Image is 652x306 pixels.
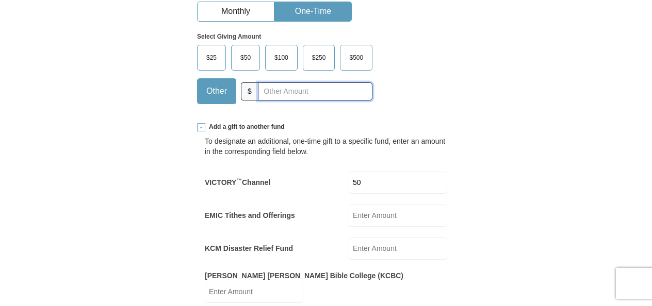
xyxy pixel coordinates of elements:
sup: ™ [236,177,242,183]
label: [PERSON_NAME] [PERSON_NAME] Bible College (KCBC) [205,270,403,281]
span: Add a gift to another fund [205,123,285,131]
label: VICTORY Channel [205,177,270,188]
label: EMIC Tithes and Offerings [205,210,295,220]
input: Enter Amount [349,172,447,194]
span: $500 [344,50,368,65]
input: Enter Amount [205,281,303,303]
span: $ [241,82,258,100]
div: To designate an additional, one-time gift to a specific fund, enter an amount in the correspondin... [205,136,447,157]
strong: Select Giving Amount [197,33,261,40]
input: Other Amount [258,82,372,100]
span: $100 [269,50,294,65]
button: Monthly [198,2,274,21]
button: One-Time [275,2,351,21]
span: $50 [235,50,256,65]
span: $250 [307,50,331,65]
span: Other [201,83,232,99]
input: Enter Amount [349,205,447,227]
label: KCM Disaster Relief Fund [205,243,293,253]
span: $25 [201,50,222,65]
input: Enter Amount [349,237,447,260]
